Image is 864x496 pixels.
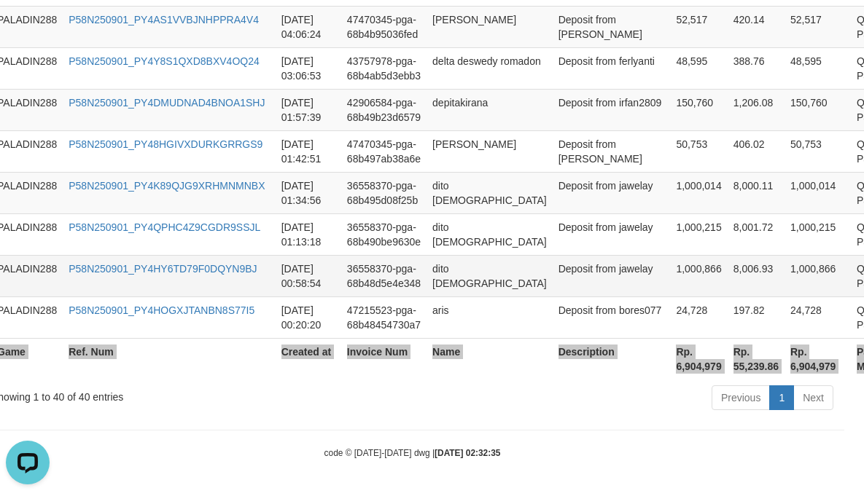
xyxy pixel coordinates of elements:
[785,6,851,47] td: 52,517
[69,304,254,316] a: P58N250901_PY4HOGXJTANBN8S77I5
[728,338,785,379] th: Rp. 55,239.86
[427,255,553,296] td: dito [DEMOGRAPHIC_DATA]
[341,89,427,130] td: 42906584-pga-68b49b23d6579
[276,6,341,47] td: [DATE] 04:06:24
[427,6,553,47] td: [PERSON_NAME]
[6,6,50,50] button: Open LiveChat chat widget
[69,55,260,67] a: P58N250901_PY4Y8S1QXD8BXV4OQ24
[728,6,785,47] td: 420.14
[276,338,341,379] th: Created at
[670,338,727,379] th: Rp. 6,904,979
[341,296,427,338] td: 47215523-pga-68b48454730a7
[553,338,671,379] th: Description
[276,213,341,255] td: [DATE] 01:13:18
[69,97,265,109] a: P58N250901_PY4DMUDNAD4BNOA1SHJ
[553,255,671,296] td: Deposit from jawelay
[69,221,260,233] a: P58N250901_PY4QPHC4Z9CGDR9SSJL
[341,338,427,379] th: Invoice Num
[785,338,851,379] th: Rp. 6,904,979
[728,255,785,296] td: 8,006.93
[785,213,851,255] td: 1,000,215
[785,255,851,296] td: 1,000,866
[670,6,727,47] td: 52,517
[69,263,257,275] a: P58N250901_PY4HY6TD79F0DQYN9BJ
[670,130,727,172] td: 50,753
[728,172,785,213] td: 8,000.11
[553,296,671,338] td: Deposit from bores077
[553,213,671,255] td: Deposit from jawelay
[553,47,671,89] td: Deposit from ferlyanti
[341,6,427,47] td: 47470345-pga-68b4b95036fed
[63,338,275,379] th: Ref. Num
[276,296,341,338] td: [DATE] 00:20:20
[276,172,341,213] td: [DATE] 01:34:56
[712,385,770,410] a: Previous
[427,47,553,89] td: delta deswedy romadon
[427,89,553,130] td: depitakirana
[427,296,553,338] td: aris
[427,213,553,255] td: dito [DEMOGRAPHIC_DATA]
[553,130,671,172] td: Deposit from [PERSON_NAME]
[728,89,785,130] td: 1,206.08
[69,180,265,192] a: P58N250901_PY4K89QJG9XRHMNMNBX
[670,89,727,130] td: 150,760
[728,130,785,172] td: 406.02
[785,172,851,213] td: 1,000,014
[785,47,851,89] td: 48,595
[728,47,785,89] td: 388.76
[793,385,833,410] a: Next
[427,338,553,379] th: Name
[276,89,341,130] td: [DATE] 01:57:39
[670,255,727,296] td: 1,000,866
[341,47,427,89] td: 43757978-pga-68b4ab5d3ebb3
[276,255,341,296] td: [DATE] 00:58:54
[670,213,727,255] td: 1,000,215
[553,172,671,213] td: Deposit from jawelay
[69,14,259,25] a: P58N250901_PY4AS1VVBJNHPPRA4V4
[670,172,727,213] td: 1,000,014
[553,6,671,47] td: Deposit from [PERSON_NAME]
[69,138,262,150] a: P58N250901_PY48HGIVXDURKGRRGS9
[785,89,851,130] td: 150,760
[785,296,851,338] td: 24,728
[324,448,501,458] small: code © [DATE]-[DATE] dwg |
[728,296,785,338] td: 197.82
[427,172,553,213] td: dito [DEMOGRAPHIC_DATA]
[785,130,851,172] td: 50,753
[341,255,427,296] td: 36558370-pga-68b48d5e4e348
[276,47,341,89] td: [DATE] 03:06:53
[276,130,341,172] td: [DATE] 01:42:51
[553,89,671,130] td: Deposit from irfan2809
[341,130,427,172] td: 47470345-pga-68b497ab38a6e
[341,172,427,213] td: 36558370-pga-68b495d08f25b
[728,213,785,255] td: 8,001.72
[435,448,500,458] strong: [DATE] 02:32:35
[769,385,794,410] a: 1
[670,296,727,338] td: 24,728
[427,130,553,172] td: [PERSON_NAME]
[341,213,427,255] td: 36558370-pga-68b490be9630e
[670,47,727,89] td: 48,595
